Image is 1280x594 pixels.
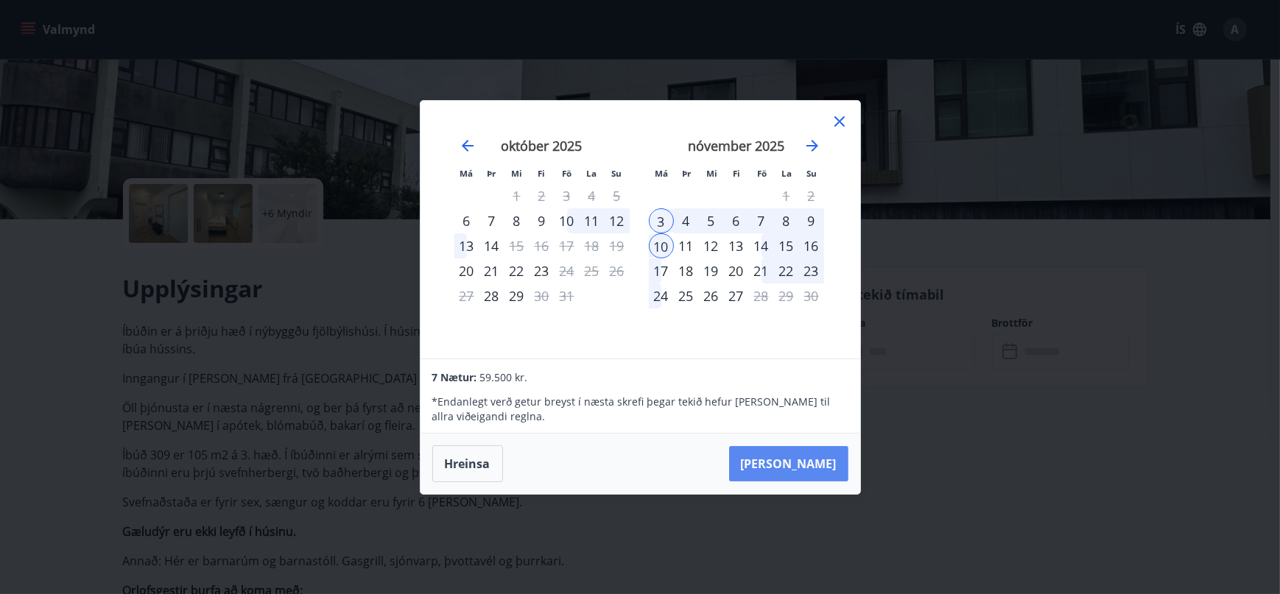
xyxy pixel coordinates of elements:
[674,283,699,308] div: 25
[504,183,530,208] td: Not available. miðvikudagur, 1. október 2025
[432,370,477,384] span: 7 Nætur:
[530,208,555,233] td: Choose fimmtudagur, 9. október 2025 as your check-in date. It’s available.
[530,208,555,233] div: 9
[555,208,580,233] div: 10
[774,258,799,283] div: 22
[511,168,522,179] small: Mi
[479,233,504,258] td: Choose þriðjudagur, 14. október 2025 as your check-in date. It’s available.
[699,233,724,258] div: 12
[530,258,555,283] div: 23
[562,168,572,179] small: Fö
[749,283,774,308] td: Choose föstudagur, 28. nóvember 2025 as your check-in date. It’s available.
[683,168,692,179] small: Þr
[774,258,799,283] td: Choose laugardagur, 22. nóvember 2025 as your check-in date. It’s available.
[479,283,504,308] td: Choose þriðjudagur, 28. október 2025 as your check-in date. It’s available.
[724,233,749,258] div: 13
[724,208,749,233] td: Selected. fimmtudagur, 6. nóvember 2025
[649,233,674,258] td: Selected as end date. mánudagur, 10. nóvember 2025
[438,119,843,341] div: Calendar
[724,233,749,258] td: Choose fimmtudagur, 13. nóvember 2025 as your check-in date. It’s available.
[612,168,622,179] small: Su
[479,208,504,233] div: 7
[504,258,530,283] td: Choose miðvikudagur, 22. október 2025 as your check-in date. It’s available.
[749,283,774,308] div: Aðeins útritun í boði
[699,208,724,233] td: Selected. miðvikudagur, 5. nóvember 2025
[803,137,821,155] div: Move forward to switch to the next month.
[774,208,799,233] div: 8
[504,283,530,308] td: Choose miðvikudagur, 29. október 2025 as your check-in date. It’s available.
[555,233,580,258] td: Not available. föstudagur, 17. október 2025
[724,258,749,283] td: Choose fimmtudagur, 20. nóvember 2025 as your check-in date. It’s available.
[432,395,848,424] p: * Endanlegt verð getur breyst í næsta skrefi þegar tekið hefur [PERSON_NAME] til allra viðeigandi...
[454,258,479,283] td: Choose mánudagur, 20. október 2025 as your check-in date. It’s available.
[749,233,774,258] td: Choose föstudagur, 14. nóvember 2025 as your check-in date. It’s available.
[502,137,583,155] strong: október 2025
[454,208,479,233] td: Choose mánudagur, 6. október 2025 as your check-in date. It’s available.
[699,283,724,308] td: Choose miðvikudagur, 26. nóvember 2025 as your check-in date. It’s available.
[655,168,669,179] small: Má
[706,168,717,179] small: Mi
[530,258,555,283] td: Choose fimmtudagur, 23. október 2025 as your check-in date. It’s available.
[530,183,555,208] td: Not available. fimmtudagur, 2. október 2025
[555,208,580,233] td: Choose föstudagur, 10. október 2025 as your check-in date. It’s available.
[749,258,774,283] td: Choose föstudagur, 21. nóvember 2025 as your check-in date. It’s available.
[749,208,774,233] div: 7
[488,168,496,179] small: Þr
[674,233,699,258] td: Choose þriðjudagur, 11. nóvember 2025 as your check-in date. It’s available.
[674,258,699,283] td: Choose þriðjudagur, 18. nóvember 2025 as your check-in date. It’s available.
[674,233,699,258] div: 11
[555,258,580,283] div: Aðeins útritun í boði
[454,233,479,258] div: 13
[504,208,530,233] td: Choose miðvikudagur, 8. október 2025 as your check-in date. It’s available.
[454,283,479,308] td: Not available. mánudagur, 27. október 2025
[724,258,749,283] div: 20
[479,208,504,233] td: Choose þriðjudagur, 7. október 2025 as your check-in date. It’s available.
[504,283,530,308] div: 29
[699,258,724,283] td: Choose miðvikudagur, 19. nóvember 2025 as your check-in date. It’s available.
[649,283,674,308] div: 24
[757,168,767,179] small: Fö
[774,283,799,308] td: Not available. laugardagur, 29. nóvember 2025
[555,283,580,308] td: Not available. föstudagur, 31. október 2025
[799,208,824,233] div: 9
[605,208,630,233] div: 12
[734,168,741,179] small: Fi
[724,208,749,233] div: 6
[649,258,674,283] td: Choose mánudagur, 17. nóvember 2025 as your check-in date. It’s available.
[454,233,479,258] td: Choose mánudagur, 13. október 2025 as your check-in date. It’s available.
[699,283,724,308] div: 26
[587,168,597,179] small: La
[699,233,724,258] td: Choose miðvikudagur, 12. nóvember 2025 as your check-in date. It’s available.
[774,208,799,233] td: Selected. laugardagur, 8. nóvember 2025
[699,258,724,283] div: 19
[724,283,749,308] td: Choose fimmtudagur, 27. nóvember 2025 as your check-in date. It’s available.
[807,168,817,179] small: Su
[480,370,528,384] span: 59.500 kr.
[479,283,504,308] div: Aðeins innritun í boði
[580,208,605,233] div: 11
[749,208,774,233] td: Selected. föstudagur, 7. nóvember 2025
[460,168,474,179] small: Má
[799,233,824,258] div: 16
[649,208,674,233] td: Selected as start date. mánudagur, 3. nóvember 2025
[555,258,580,283] td: Choose föstudagur, 24. október 2025 as your check-in date. It’s available.
[799,183,824,208] td: Not available. sunnudagur, 2. nóvember 2025
[649,233,674,258] div: 10
[605,233,630,258] td: Not available. sunnudagur, 19. október 2025
[454,258,479,283] div: Aðeins innritun í boði
[580,233,605,258] td: Not available. laugardagur, 18. október 2025
[688,137,784,155] strong: nóvember 2025
[555,183,580,208] td: Not available. föstudagur, 3. október 2025
[538,168,546,179] small: Fi
[799,208,824,233] td: Selected. sunnudagur, 9. nóvember 2025
[774,233,799,258] td: Choose laugardagur, 15. nóvember 2025 as your check-in date. It’s available.
[580,208,605,233] td: Choose laugardagur, 11. október 2025 as your check-in date. It’s available.
[530,233,555,258] td: Not available. fimmtudagur, 16. október 2025
[530,283,555,308] td: Choose fimmtudagur, 30. október 2025 as your check-in date. It’s available.
[799,258,824,283] div: 23
[782,168,792,179] small: La
[479,258,504,283] div: 21
[605,258,630,283] td: Not available. sunnudagur, 26. október 2025
[504,233,530,258] td: Choose miðvikudagur, 15. október 2025 as your check-in date. It’s available.
[605,208,630,233] td: Choose sunnudagur, 12. október 2025 as your check-in date. It’s available.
